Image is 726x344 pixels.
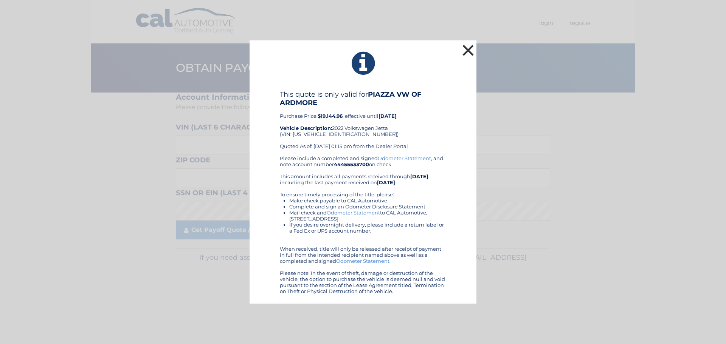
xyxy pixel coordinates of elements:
[280,90,422,107] b: PIAZZA VW OF ARDMORE
[327,210,380,216] a: Odometer Statement
[289,204,446,210] li: Complete and sign an Odometer Disclosure Statement
[280,125,332,131] strong: Vehicle Description:
[280,90,446,107] h4: This quote is only valid for
[289,197,446,204] li: Make check payable to CAL Automotive
[410,173,428,179] b: [DATE]
[461,43,476,58] button: ×
[378,155,431,161] a: Odometer Statement
[336,258,389,264] a: Odometer Statement
[280,90,446,155] div: Purchase Price: , effective until 2022 Volkswagen Jetta (VIN: [US_VEHICLE_IDENTIFICATION_NUMBER])...
[318,113,343,119] b: $19,144.96
[334,161,369,167] b: 44455533700
[289,210,446,222] li: Mail check and to CAL Automotive, [STREET_ADDRESS]
[289,222,446,234] li: If you desire overnight delivery, please include a return label or a Fed Ex or UPS account number.
[379,113,397,119] b: [DATE]
[377,179,395,185] b: [DATE]
[280,155,446,294] div: Please include a completed and signed , and note account number on check. This amount includes al...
